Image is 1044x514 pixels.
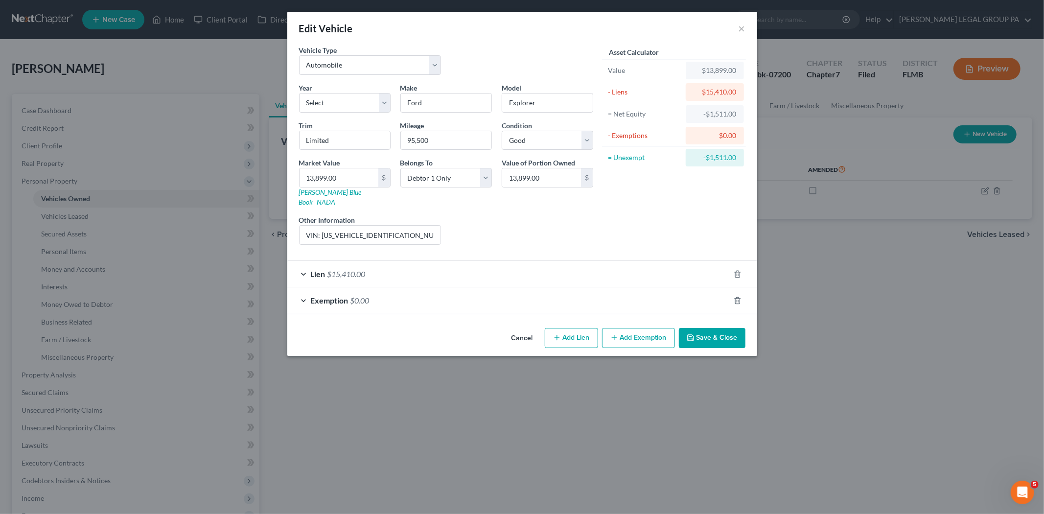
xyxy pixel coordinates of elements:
label: Trim [299,120,313,131]
label: Model [502,83,521,93]
label: Mileage [400,120,424,131]
label: Value of Portion Owned [502,158,575,168]
div: - Liens [608,87,682,97]
label: Year [299,83,313,93]
button: Cancel [504,329,541,349]
div: $ [581,168,593,187]
span: $15,410.00 [327,269,366,279]
input: ex. Nissan [401,93,491,112]
input: 0.00 [502,168,581,187]
div: $ [378,168,390,187]
button: Save & Close [679,328,745,349]
div: -$1,511.00 [694,109,736,119]
label: Market Value [299,158,340,168]
span: Lien [311,269,325,279]
input: 0.00 [300,168,378,187]
div: $13,899.00 [694,66,736,75]
a: [PERSON_NAME] Blue Book [299,188,362,206]
input: (optional) [300,226,441,244]
div: - Exemptions [608,131,682,140]
div: = Unexempt [608,153,682,163]
a: NADA [317,198,336,206]
button: Add Lien [545,328,598,349]
input: -- [401,131,491,150]
button: × [739,23,745,34]
label: Other Information [299,215,355,225]
button: Add Exemption [602,328,675,349]
span: 5 [1031,481,1039,489]
input: ex. Altima [502,93,593,112]
label: Condition [502,120,532,131]
span: $0.00 [350,296,370,305]
div: -$1,511.00 [694,153,736,163]
span: Belongs To [400,159,433,167]
div: Edit Vehicle [299,22,353,35]
span: Make [400,84,418,92]
label: Asset Calculator [609,47,659,57]
input: ex. LS, LT, etc [300,131,390,150]
div: $0.00 [694,131,736,140]
div: Value [608,66,682,75]
span: Exemption [311,296,348,305]
div: $15,410.00 [694,87,736,97]
label: Vehicle Type [299,45,337,55]
div: = Net Equity [608,109,682,119]
iframe: Intercom live chat [1011,481,1034,504]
